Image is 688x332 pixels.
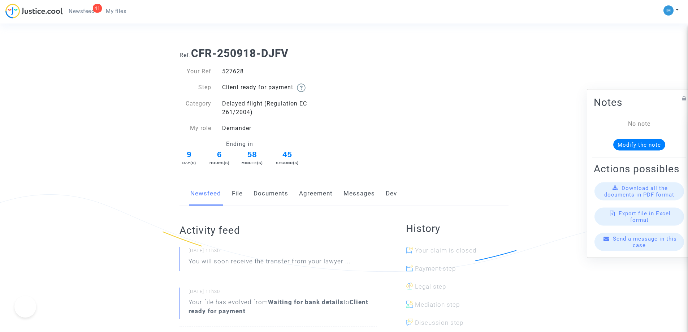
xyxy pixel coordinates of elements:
[174,140,305,148] div: Ending in
[217,99,344,117] div: Delayed flight (Regulation EC 261/2004)
[209,160,230,165] div: Hours(s)
[343,182,375,206] a: Messages
[663,5,674,16] img: a105443982b9e25553e3eed4c9f672e7
[174,99,217,117] div: Category
[415,247,476,254] span: Your claim is closed
[189,298,368,315] b: Client ready for payment
[174,83,217,92] div: Step
[179,160,200,165] div: Day(s)
[179,52,191,59] span: Ref.
[299,182,333,206] a: Agreement
[274,160,300,165] div: Second(s)
[179,148,200,161] span: 9
[232,182,243,206] a: File
[594,162,685,175] h2: Actions possibles
[191,47,289,60] b: CFR-250918-DJFV
[619,210,671,223] span: Export file in Excel format
[189,288,377,298] small: [DATE] 11h30
[217,67,344,76] div: 527628
[217,83,344,92] div: Client ready for payment
[274,148,300,161] span: 45
[93,4,102,13] div: 41
[5,4,63,18] img: jc-logo.svg
[594,96,685,108] h2: Notes
[386,182,397,206] a: Dev
[63,6,100,17] a: 41Newsfeed
[189,257,351,270] p: You will soon receive the transfer from your lawyer ...
[239,148,265,161] span: 58
[179,224,377,237] h2: Activity feed
[217,124,344,133] div: Demander
[613,139,665,150] button: Modify the note
[189,298,377,316] div: Your file has evolved from to
[297,83,306,92] img: help.svg
[106,8,126,14] span: My files
[14,296,36,318] iframe: Help Scout Beacon - Open
[604,185,674,198] span: Download all the documents in PDF format
[174,124,217,133] div: My role
[190,182,221,206] a: Newsfeed
[174,67,217,76] div: Your Ref
[613,235,677,248] span: Send a message in this case
[268,298,343,306] b: Waiting for bank details
[406,222,509,235] h2: History
[69,8,94,14] span: Newsfeed
[209,148,230,161] span: 6
[100,6,132,17] a: My files
[254,182,288,206] a: Documents
[189,247,377,257] small: [DATE] 11h30
[605,119,674,128] div: No note
[239,160,265,165] div: Minute(s)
